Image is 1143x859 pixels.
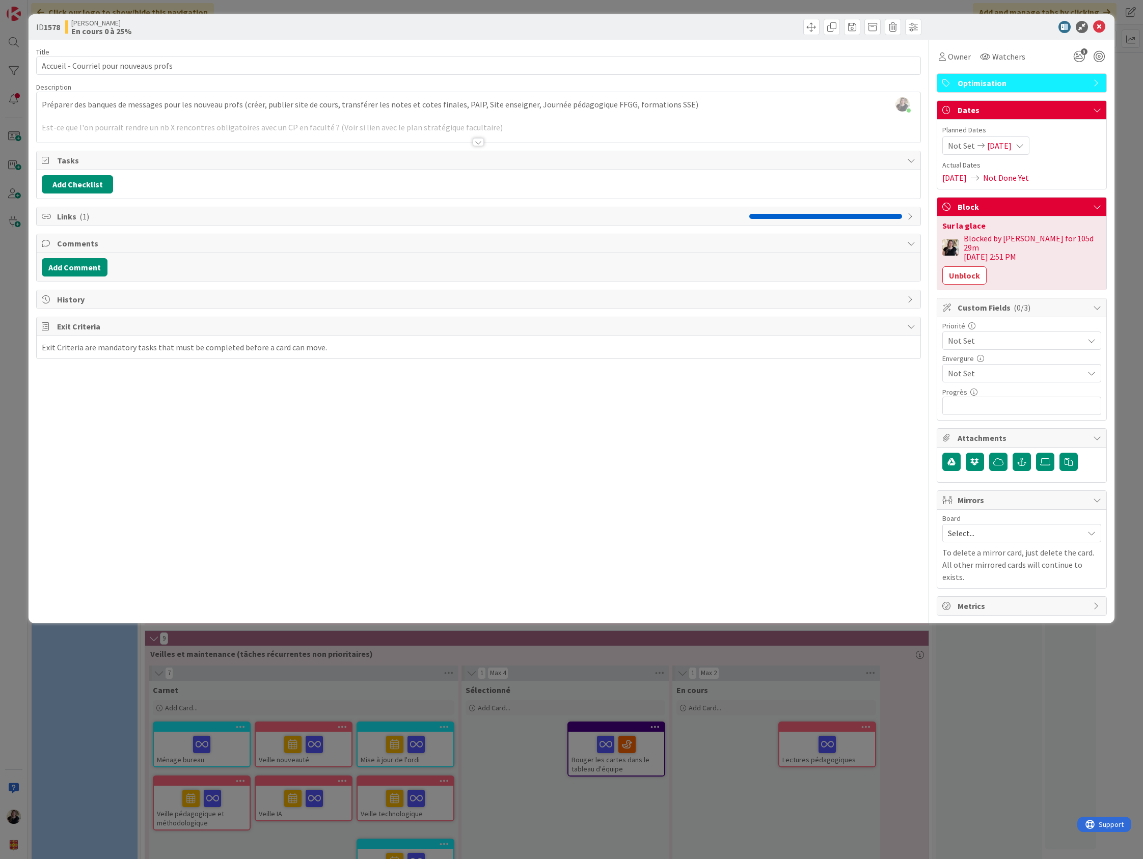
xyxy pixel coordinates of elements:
[44,22,60,32] b: 1578
[964,234,1101,261] div: Blocked by [PERSON_NAME] for 105d 29m [DATE] 2:51 PM
[948,526,1078,540] span: Select...
[942,355,1101,362] div: Envergure
[71,27,132,35] b: En cours 0 à 25%
[21,2,46,14] span: Support
[942,515,961,522] span: Board
[942,221,1101,230] div: Sur la glace
[987,140,1012,152] span: [DATE]
[942,266,987,285] button: Unblock
[36,82,71,92] span: Description
[942,172,967,184] span: [DATE]
[36,47,49,57] label: Title
[948,334,1078,348] span: Not Set
[895,97,910,112] img: M5lSa2ZKIRCqDnDqFtOGkwbhr8jmzW1R.jpg
[42,99,915,110] p: Préparer des banques de messages pour les nouveau profs (créer, publier site de cours, transférer...
[36,21,60,33] span: ID
[57,154,902,167] span: Tasks
[958,432,1088,444] span: Attachments
[942,387,967,397] label: Progrès
[42,175,113,193] button: Add Checklist
[942,160,1101,171] span: Actual Dates
[57,320,902,332] span: Exit Criteria
[983,172,1029,184] span: Not Done Yet
[958,600,1088,612] span: Metrics
[36,57,921,75] input: type card name here...
[42,258,107,276] button: Add Comment
[1014,302,1030,313] span: ( 0/3 )
[958,77,1088,89] span: Optimisation
[948,366,1078,380] span: Not Set
[958,201,1088,213] span: Block
[958,494,1088,506] span: Mirrors
[57,237,902,250] span: Comments
[57,293,902,306] span: History
[71,19,132,27] span: [PERSON_NAME]
[992,50,1025,63] span: Watchers
[942,322,1101,329] div: Priorité
[948,140,975,152] span: Not Set
[958,301,1088,314] span: Custom Fields
[942,546,1101,583] p: To delete a mirror card, just delete the card. All other mirrored cards will continue to exists.
[1081,48,1087,55] span: 3
[948,50,971,63] span: Owner
[958,104,1088,116] span: Dates
[42,341,327,353] div: Exit Criteria are mandatory tasks that must be completed before a card can move.
[942,239,959,256] img: MB
[79,211,89,221] span: ( 1 )
[57,210,744,223] span: Links
[942,125,1101,135] span: Planned Dates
